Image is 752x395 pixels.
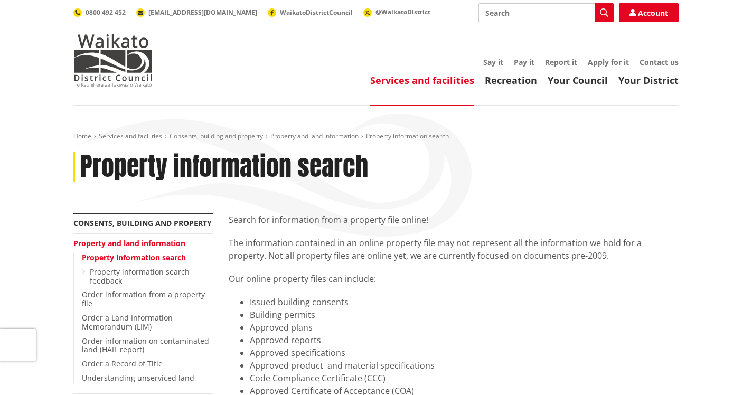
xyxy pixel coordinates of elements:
[514,57,534,67] a: Pay it
[363,7,430,16] a: @WaikatoDistrict
[366,131,449,140] span: Property information search
[86,8,126,17] span: 0800 492 452
[82,373,194,383] a: Understanding unserviced land
[80,152,368,182] h1: Property information search
[73,8,126,17] a: 0800 492 452
[478,3,614,22] input: Search input
[73,34,153,87] img: Waikato District Council - Te Kaunihera aa Takiwaa o Waikato
[250,346,679,359] li: Approved specifications
[640,57,679,67] a: Contact us
[229,213,679,226] p: Search for information from a property file online!
[588,57,629,67] a: Apply for it
[250,321,679,334] li: Approved plans
[73,132,679,141] nav: breadcrumb
[99,131,162,140] a: Services and facilities
[82,359,163,369] a: Order a Record of Title
[136,8,257,17] a: [EMAIL_ADDRESS][DOMAIN_NAME]
[73,238,185,248] a: Property and land information
[73,131,91,140] a: Home
[483,57,503,67] a: Say it
[73,218,212,228] a: Consents, building and property
[545,57,577,67] a: Report it
[619,3,679,22] a: Account
[280,8,353,17] span: WaikatoDistrictCouncil
[370,74,474,87] a: Services and facilities
[229,237,679,262] p: The information contained in an online property file may not represent all the information we hol...
[229,273,376,285] span: Our online property files can include:
[548,74,608,87] a: Your Council
[90,267,190,286] a: Property information search feedback
[250,308,679,321] li: Building permits
[375,7,430,16] span: @WaikatoDistrict
[250,296,679,308] li: Issued building consents
[82,252,186,262] a: Property information search
[170,131,263,140] a: Consents, building and property
[250,334,679,346] li: Approved reports
[148,8,257,17] span: [EMAIL_ADDRESS][DOMAIN_NAME]
[82,336,209,355] a: Order information on contaminated land (HAIL report)
[618,74,679,87] a: Your District
[82,313,173,332] a: Order a Land Information Memorandum (LIM)
[82,289,205,308] a: Order information from a property file
[485,74,537,87] a: Recreation
[250,359,679,372] li: Approved product and material specifications
[268,8,353,17] a: WaikatoDistrictCouncil
[250,372,679,384] li: Code Compliance Certificate (CCC)
[270,131,359,140] a: Property and land information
